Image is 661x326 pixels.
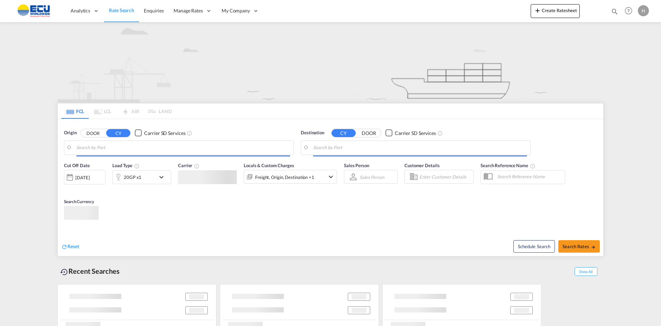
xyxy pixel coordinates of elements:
[194,163,199,169] md-icon: The selected Trucker/Carrierwill be displayed in the rate results If the rates are from another f...
[404,163,439,168] span: Customer Details
[124,172,141,182] div: 20GP x1
[144,130,185,137] div: Carrier SD Services
[481,163,536,168] span: Search Reference Name
[419,172,471,182] input: Enter Customer Details
[75,174,90,181] div: [DATE]
[57,22,604,102] img: new-FCL.png
[10,3,57,19] img: 6cccb1402a9411edb762cf9624ab9cda.png
[437,130,443,136] md-icon: Unchecked: Search for CY (Container Yard) services for all selected carriers.Checked : Search for...
[531,4,580,18] button: icon-plus 400-fgCreate Ratesheet
[222,7,250,14] span: My Company
[327,173,335,181] md-icon: icon-chevron-down
[64,199,94,204] span: Search Currency
[157,173,169,181] md-icon: icon-chevron-down
[623,5,638,17] div: Help
[357,129,381,137] button: DOOR
[61,103,172,119] md-pagination-wrapper: Use the left and right arrow keys to navigate between tabs
[611,8,618,18] div: icon-magnify
[174,7,203,14] span: Manage Rates
[64,184,69,193] md-datepicker: Select
[244,170,337,184] div: Freight Origin Destination Factory Stuffingicon-chevron-down
[112,163,140,168] span: Load Type
[591,245,596,250] md-icon: icon-arrow-right
[344,163,369,168] span: Sales Person
[67,243,79,249] span: Reset
[562,244,596,249] span: Search Rates
[558,240,600,253] button: Search Ratesicon-arrow-right
[530,163,536,169] md-icon: Your search will be saved by the below given name
[385,129,436,137] md-checkbox: Checkbox No Ink
[301,129,324,136] span: Destination
[61,244,67,250] md-icon: icon-refresh
[575,267,597,276] span: Show All
[623,5,634,17] span: Help
[71,7,90,14] span: Analytics
[313,143,527,153] input: Search by Port
[134,163,140,169] md-icon: icon-information-outline
[513,240,555,253] button: Note: By default Schedule search will only considerorigin ports, destination ports and cut off da...
[64,163,90,168] span: Cut Off Date
[494,171,565,182] input: Search Reference Name
[76,143,290,153] input: Search by Port
[611,8,618,15] md-icon: icon-magnify
[61,243,79,251] div: icon-refreshReset
[395,130,436,137] div: Carrier SD Services
[64,170,105,184] div: [DATE]
[255,172,314,182] div: Freight Origin Destination Factory Stuffing
[144,8,164,13] span: Enquiries
[135,129,185,137] md-checkbox: Checkbox No Ink
[109,7,134,13] span: Rate Search
[638,5,649,16] div: H
[533,6,542,15] md-icon: icon-plus 400-fg
[332,129,356,137] button: CY
[61,103,89,119] md-tab-item: FCL
[58,119,603,256] div: Origin DOOR CY Checkbox No InkUnchecked: Search for CY (Container Yard) services for all selected...
[81,129,105,137] button: DOOR
[178,163,199,168] span: Carrier
[244,163,294,168] span: Locals & Custom Charges
[106,129,130,137] button: CY
[57,263,122,279] div: Recent Searches
[112,170,171,184] div: 20GP x1icon-chevron-down
[187,130,192,136] md-icon: Unchecked: Search for CY (Container Yard) services for all selected carriers.Checked : Search for...
[64,129,76,136] span: Origin
[60,268,68,276] md-icon: icon-backup-restore
[359,172,385,182] md-select: Sales Person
